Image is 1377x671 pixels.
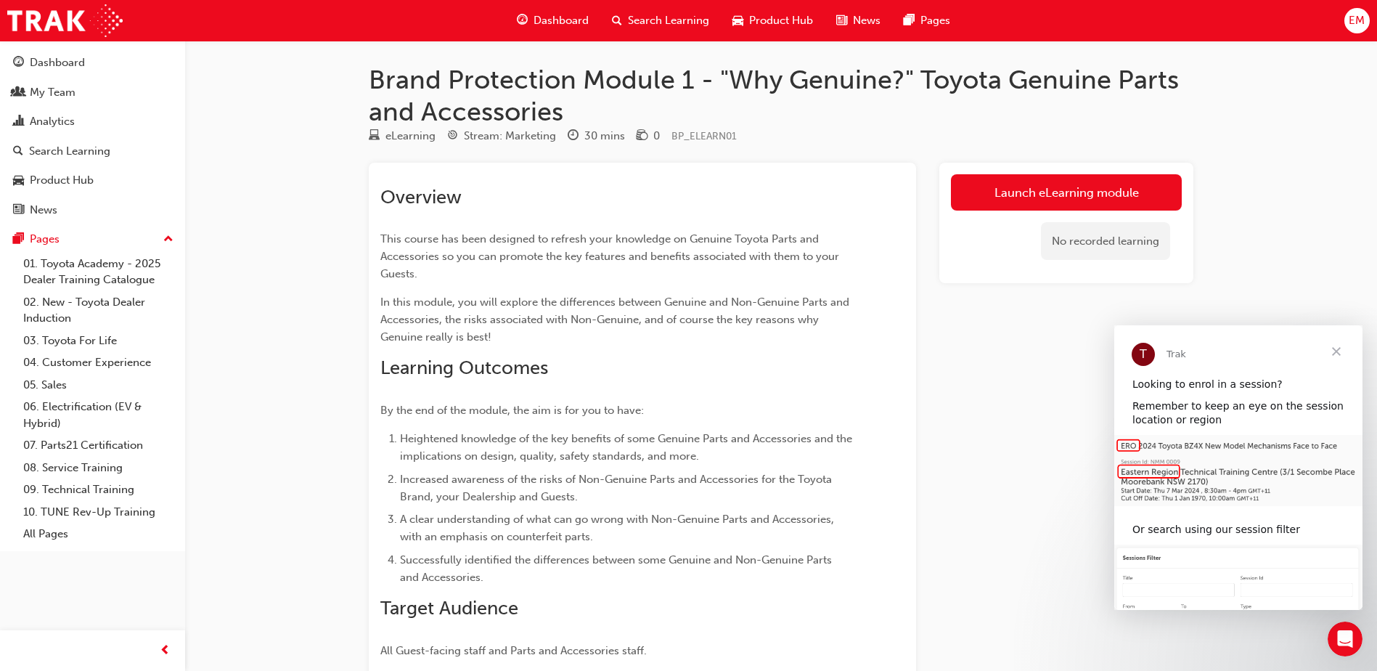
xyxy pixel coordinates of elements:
div: eLearning [385,128,436,145]
div: No recorded learning [1041,222,1170,261]
div: Price [637,127,660,145]
a: 07. Parts21 Certification [17,434,179,457]
span: search-icon [612,12,622,30]
a: search-iconSearch Learning [600,6,721,36]
a: 03. Toyota For Life [17,330,179,352]
a: news-iconNews [825,6,892,36]
span: money-icon [637,130,647,143]
a: Dashboard [6,49,179,76]
span: Target Audience [380,597,518,619]
span: Learning resource code [671,130,737,142]
div: My Team [30,84,75,101]
div: News [30,202,57,219]
button: Pages [6,226,179,253]
span: EM [1349,12,1365,29]
div: Analytics [30,113,75,130]
span: Overview [380,186,462,208]
span: up-icon [163,230,173,249]
div: Stream: Marketing [464,128,556,145]
div: Product Hub [30,172,94,189]
a: 08. Service Training [17,457,179,479]
div: Search Learning [29,143,110,160]
span: search-icon [13,145,23,158]
a: 01. Toyota Academy - 2025 Dealer Training Catalogue [17,253,179,291]
iframe: Intercom live chat [1328,622,1362,656]
span: car-icon [732,12,743,30]
span: prev-icon [160,642,171,660]
span: Dashboard [534,12,589,29]
span: Pages [920,12,950,29]
a: 10. TUNE Rev-Up Training [17,501,179,524]
a: All Pages [17,523,179,545]
a: pages-iconPages [892,6,962,36]
span: Increased awareness of the risks of Non-Genuine Parts and Accessories for the Toyota Brand, your ... [400,473,835,503]
div: Stream [447,127,556,145]
span: All Guest-facing staff and Parts and Accessories staff. [380,644,647,657]
a: guage-iconDashboard [505,6,600,36]
div: 30 mins [584,128,625,145]
div: Dashboard [30,54,85,71]
div: Pages [30,231,60,248]
span: Product Hub [749,12,813,29]
div: Type [369,127,436,145]
span: guage-icon [517,12,528,30]
span: target-icon [447,130,458,143]
span: chart-icon [13,115,24,129]
a: Search Learning [6,138,179,165]
span: car-icon [13,174,24,187]
a: My Team [6,79,179,106]
span: News [853,12,880,29]
a: 06. Electrification (EV & Hybrid) [17,396,179,434]
a: Product Hub [6,167,179,194]
span: news-icon [836,12,847,30]
button: EM [1344,8,1370,33]
a: 09. Technical Training [17,479,179,501]
span: This course has been designed to refresh your knowledge on Genuine Toyota Parts and Accessories s... [380,232,842,280]
div: 0 [653,128,660,145]
a: Launch eLearning module [951,174,1182,211]
span: In this module, you will explore the differences between Genuine and Non-Genuine Parts and Access... [380,296,852,343]
div: Duration [568,127,625,145]
span: guage-icon [13,57,24,70]
span: pages-icon [13,233,24,246]
img: Trak [7,4,123,37]
a: car-iconProduct Hub [721,6,825,36]
span: By the end of the module, the aim is for you to have: [380,404,644,417]
span: A clear understanding of what can go wrong with Non-Genuine Parts and Accessories, with an emphas... [400,513,837,543]
h1: Brand Protection Module 1 - "Why Genuine?" Toyota Genuine Parts and Accessories [369,64,1193,127]
span: Successfully identified the differences between some Genuine and Non-Genuine Parts and Accessories. [400,553,835,584]
span: Learning Outcomes [380,357,548,379]
span: pages-icon [904,12,915,30]
button: DashboardMy TeamAnalyticsSearch LearningProduct HubNews [6,46,179,226]
a: 04. Customer Experience [17,351,179,374]
a: 02. New - Toyota Dealer Induction [17,291,179,330]
span: learningResourceType_ELEARNING-icon [369,130,380,143]
span: Heightened knowledge of the key benefits of some Genuine Parts and Accessories and the implicatio... [400,432,855,463]
span: people-icon [13,86,24,99]
iframe: Intercom live chat message [1114,325,1362,610]
a: Analytics [6,108,179,135]
a: 05. Sales [17,374,179,396]
span: Search Learning [628,12,709,29]
span: news-icon [13,204,24,217]
span: clock-icon [568,130,579,143]
a: News [6,197,179,224]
